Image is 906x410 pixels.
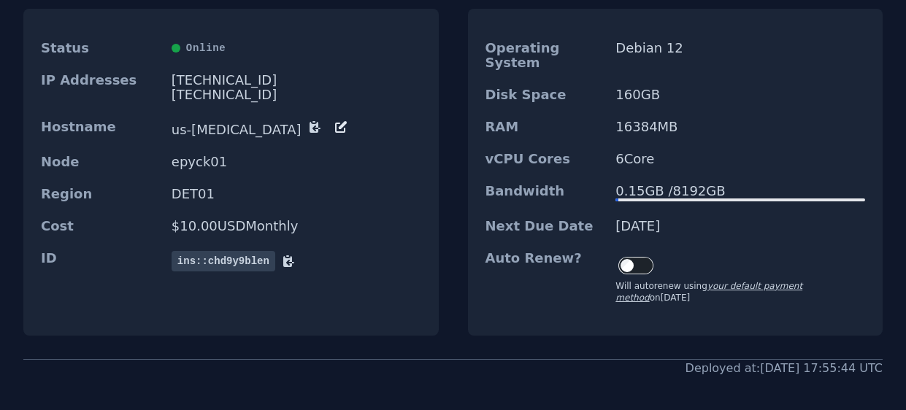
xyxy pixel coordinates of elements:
[615,41,865,70] dd: Debian 12
[485,41,604,70] dt: Operating System
[485,88,604,102] dt: Disk Space
[485,251,604,303] dt: Auto Renew?
[172,251,275,271] span: ins::chd9y9blen
[172,219,421,233] dd: $ 10.00 USD Monthly
[686,360,883,377] div: Deployed at: [DATE] 17:55:44 UTC
[615,88,865,102] dd: 160 GB
[485,219,604,233] dt: Next Due Date
[41,73,160,102] dt: IP Addresses
[172,73,421,88] div: [TECHNICAL_ID]
[615,280,865,303] div: Will autorenew using on [DATE]
[615,281,802,303] a: your default payment method
[41,187,160,201] dt: Region
[172,155,421,169] dd: epyck01
[41,219,160,233] dt: Cost
[615,219,865,233] dd: [DATE]
[615,184,865,198] div: 0.15 GB / 8192 GB
[615,152,865,166] dd: 6 Core
[41,41,160,55] dt: Status
[172,41,421,55] div: Online
[615,120,865,134] dd: 16384 MB
[172,187,421,201] dd: DET01
[485,184,604,201] dt: Bandwidth
[485,120,604,134] dt: RAM
[172,88,421,102] div: [TECHNICAL_ID]
[485,152,604,166] dt: vCPU Cores
[41,120,160,137] dt: Hostname
[41,155,160,169] dt: Node
[172,120,421,137] dd: us-[MEDICAL_DATA]
[41,251,160,271] dt: ID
